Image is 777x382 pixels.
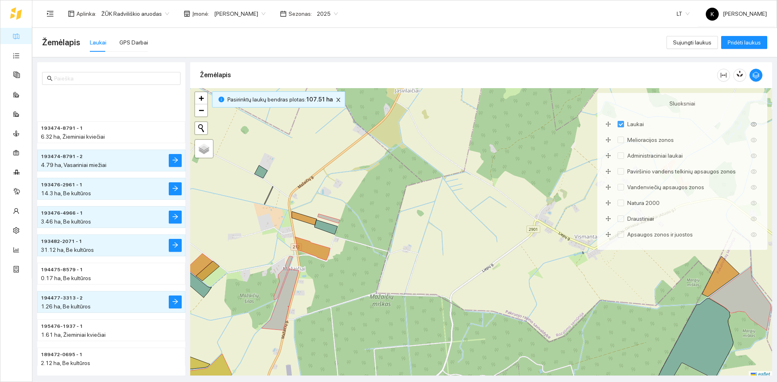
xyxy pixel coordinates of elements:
span: arrow-right [172,157,178,165]
span: arrow-right [172,185,178,193]
button: arrow-right [169,154,182,167]
span: Pridėti laukus [728,38,761,47]
div: GPS Darbai [119,38,148,47]
span: 195476-1937 - 1 [41,323,83,330]
span: Aplinka : [76,9,96,18]
span: 2025 [317,8,338,20]
span: 31.12 ha, Be kultūros [41,247,94,253]
span: Melioracijos zonos [624,135,677,144]
span: menu-unfold [47,10,54,17]
button: column-width [717,69,730,82]
span: eye [751,200,757,206]
button: menu-unfold [42,6,58,22]
div: Laukai [90,38,106,47]
a: Layers [195,140,213,158]
span: 194475-8579 - 1 [41,266,83,274]
button: close [333,95,343,105]
span: 193474-8791 - 1 [41,125,83,132]
span: LT [677,8,690,20]
span: 1.61 ha, Žieminiai kviečiai [41,331,106,338]
span: drag [605,153,615,158]
button: Sujungti laukus [667,36,718,49]
span: drag [605,216,615,222]
span: column-width [718,72,730,78]
span: eye [751,153,757,159]
span: Administraciniai laukai [624,151,686,160]
span: Pasirinktų laukų bendras plotas : [227,95,333,104]
span: 14.3 ha, Be kultūros [41,190,91,196]
span: 189472-0695 - 1 [41,351,83,359]
span: 193474-8791 - 2 [41,153,83,160]
span: − [199,105,204,115]
span: eye [751,121,757,127]
span: shop [184,11,190,17]
a: Zoom in [195,92,207,104]
span: 193476-4966 - 1 [41,209,83,217]
span: Natura 2000 [624,198,663,207]
span: eye [751,137,757,143]
span: ŽŪK Radviliškio aruodas [101,8,169,20]
span: drag [605,200,615,206]
div: Žemėlapis [200,63,717,87]
span: Laukai [624,120,647,129]
button: arrow-right [169,211,182,224]
span: eye [751,169,757,175]
span: close [334,97,343,103]
span: drag [605,232,615,237]
span: drag [605,121,615,127]
button: arrow-right [169,182,182,195]
span: Sujungti laukus [673,38,711,47]
span: 4.79 ha, Vasariniai miežiai [41,162,106,168]
span: drag [605,137,615,143]
span: 0.17 ha, Be kultūros [41,275,91,281]
b: 107.51 ha [306,96,333,103]
span: 193476-2961 - 1 [41,181,83,189]
a: Pridėti laukus [721,39,767,46]
span: 194477-3313 - 2 [41,294,83,302]
span: Sluoksniai [669,99,695,108]
span: 193482-2071 - 1 [41,238,82,245]
span: [PERSON_NAME] [706,11,767,17]
button: arrow-right [169,295,182,308]
span: Draustiniai [624,214,657,223]
span: layout [68,11,74,17]
span: 2.12 ha, Be kultūros [41,360,90,366]
span: info-circle [219,97,224,102]
span: Paviršinio vandens telkinių apsaugos zonos [624,167,739,176]
span: arrow-right [172,298,178,306]
span: arrow-right [172,242,178,249]
span: Jonas Ruškys [214,8,265,20]
span: calendar [280,11,287,17]
span: Apsaugos zonos ir juostos [624,230,696,239]
span: 3.46 ha, Be kultūros [41,218,91,225]
input: Paieška [54,74,176,83]
span: Žemėlapis [42,36,80,49]
span: drag [605,184,615,190]
span: arrow-right [172,213,178,221]
span: Vandenviečių apsaugos zonos [624,183,707,192]
span: 1.26 ha, Be kultūros [41,303,91,310]
span: Sezonas : [289,9,312,18]
button: Pridėti laukus [721,36,767,49]
span: + [199,93,204,103]
span: 6.32 ha, Žieminiai kviečiai [41,133,105,140]
span: Įmonė : [192,9,209,18]
a: Sujungti laukus [667,39,718,46]
span: search [47,76,53,81]
span: drag [605,169,615,174]
span: K [711,8,714,21]
a: Zoom out [195,104,207,116]
span: eye [751,232,757,238]
button: Initiate a new search [195,122,207,134]
button: arrow-right [169,239,182,252]
a: Leaflet [751,371,770,377]
span: eye [751,184,757,190]
span: eye [751,216,757,222]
